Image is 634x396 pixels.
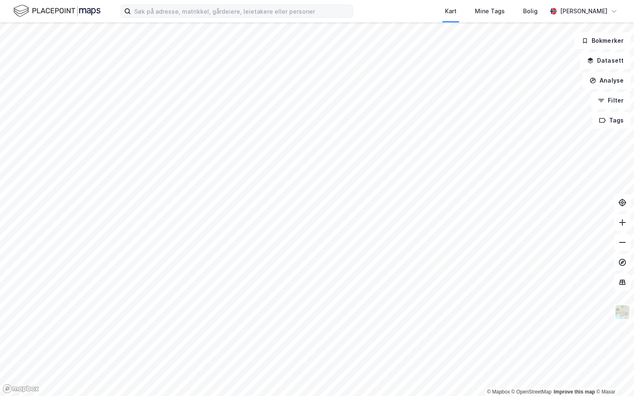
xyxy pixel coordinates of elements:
div: Kart [445,6,457,16]
a: Mapbox [487,389,510,395]
button: Filter [591,92,631,109]
a: Improve this map [554,389,595,395]
img: logo.f888ab2527a4732fd821a326f86c7f29.svg [13,4,101,18]
button: Analyse [582,72,631,89]
a: Mapbox homepage [2,384,39,394]
a: OpenStreetMap [511,389,552,395]
button: Datasett [580,52,631,69]
div: Mine Tags [475,6,505,16]
button: Bokmerker [575,32,631,49]
div: [PERSON_NAME] [560,6,607,16]
input: Søk på adresse, matrikkel, gårdeiere, leietakere eller personer [131,5,353,17]
iframe: Chat Widget [592,356,634,396]
img: Z [614,304,630,320]
button: Tags [592,112,631,129]
div: Bolig [523,6,538,16]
